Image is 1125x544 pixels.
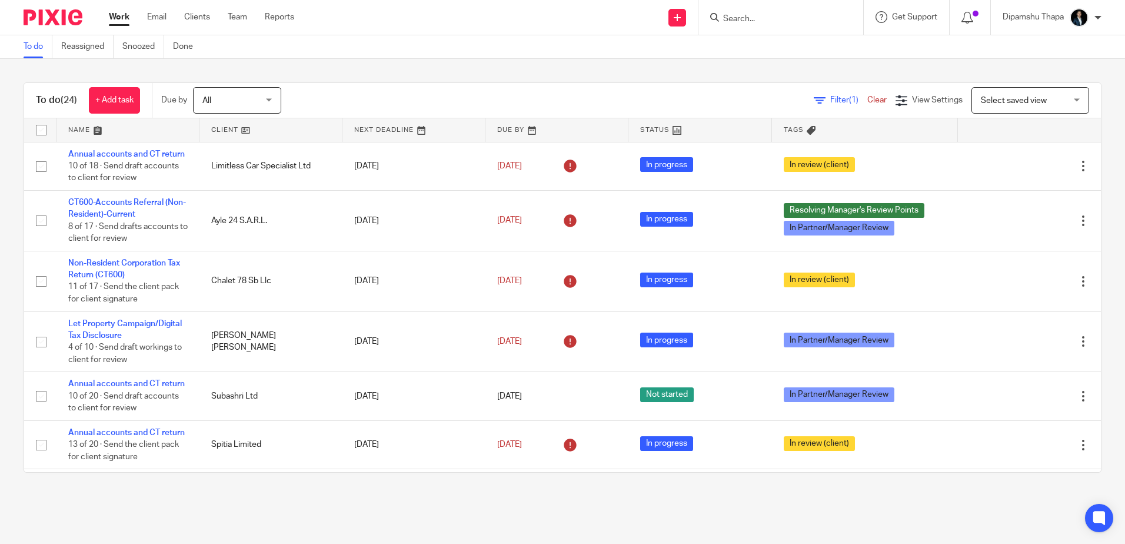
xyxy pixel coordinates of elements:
td: Spitia Limited [199,420,342,469]
p: Dipamshu Thapa [1003,11,1064,23]
span: 10 of 18 · Send draft accounts to client for review [68,162,179,183]
span: In Partner/Manager Review [784,221,894,235]
span: In progress [640,212,693,227]
a: Annual accounts and CT return [68,380,185,388]
td: Subashri Ltd [199,372,342,420]
span: Get Support [892,13,937,21]
span: In Partner/Manager Review [784,387,894,402]
span: In progress [640,273,693,287]
span: [DATE] [497,217,522,225]
td: Chalet 78 Sb Llc [199,251,342,311]
span: All [202,97,211,105]
td: [DATE] [342,190,485,251]
img: Image.jfif [1070,8,1089,27]
p: Due by [161,94,187,106]
span: [DATE] [497,337,522,346]
span: Resolving Manager's Review Points [784,203,924,218]
h1: To do [36,94,77,107]
td: [DATE] [342,469,485,511]
span: In review (client) [784,273,855,287]
span: In review (client) [784,157,855,172]
span: In progress [640,436,693,451]
a: Let Property Campaign/Digital Tax Disclosure [68,320,182,340]
span: Select saved view [981,97,1047,105]
a: Reports [265,11,294,23]
span: In progress [640,333,693,347]
a: Annual accounts and CT return [68,429,185,437]
td: Amin Group Investments Ltd [199,469,342,511]
span: [DATE] [497,162,522,170]
td: [DATE] [342,372,485,420]
span: 13 of 20 · Send the client pack for client signature [68,440,179,461]
td: [DATE] [342,420,485,469]
span: 11 of 17 · Send the client pack for client signature [68,283,179,304]
span: Not started [640,387,694,402]
td: Ayle 24 S.A.R.L. [199,190,342,251]
span: (1) [849,96,858,104]
span: 4 of 10 · Send draft workings to client for review [68,343,182,364]
td: Limitless Car Specialist Ltd [199,142,342,190]
span: [DATE] [497,440,522,449]
img: Pixie [24,9,82,25]
a: Work [109,11,129,23]
a: CT600-Accounts Referral (Non-Resident)-Current [68,198,186,218]
a: Email [147,11,167,23]
td: [DATE] [342,142,485,190]
a: Clear [867,96,887,104]
span: (24) [61,95,77,105]
a: Clients [184,11,210,23]
a: Done [173,35,202,58]
td: [DATE] [342,251,485,311]
span: In review (client) [784,436,855,451]
a: Snoozed [122,35,164,58]
span: 8 of 17 · Send drafts accounts to client for review [68,223,188,243]
a: + Add task [89,87,140,114]
span: View Settings [912,96,963,104]
a: Team [228,11,247,23]
span: 10 of 20 · Send draft accounts to client for review [68,392,179,413]
span: In Partner/Manager Review [784,333,894,347]
span: Tags [784,127,804,133]
td: [PERSON_NAME] [PERSON_NAME] [199,311,342,372]
span: [DATE] [497,392,522,400]
td: [DATE] [342,311,485,372]
a: Reassigned [61,35,114,58]
span: In progress [640,157,693,172]
input: Search [722,14,828,25]
span: Filter [830,96,867,104]
a: To do [24,35,52,58]
a: Annual accounts and CT return [68,150,185,158]
span: [DATE] [497,277,522,285]
a: Non-Resident Corporation Tax Return (CT600) [68,259,180,279]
